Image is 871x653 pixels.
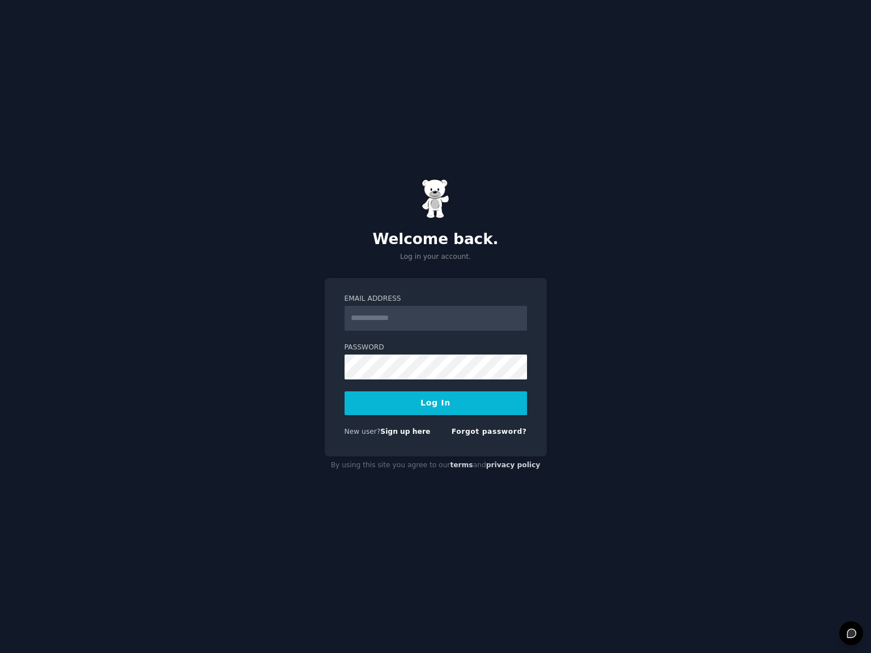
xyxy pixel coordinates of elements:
[345,428,381,436] span: New user?
[345,391,527,415] button: Log In
[325,252,547,262] p: Log in your account.
[422,179,450,219] img: Gummy Bear
[345,294,527,304] label: Email Address
[486,461,541,469] a: privacy policy
[380,428,430,436] a: Sign up here
[325,456,547,475] div: By using this site you agree to our and
[325,231,547,249] h2: Welcome back.
[345,343,527,353] label: Password
[452,428,527,436] a: Forgot password?
[450,461,473,469] a: terms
